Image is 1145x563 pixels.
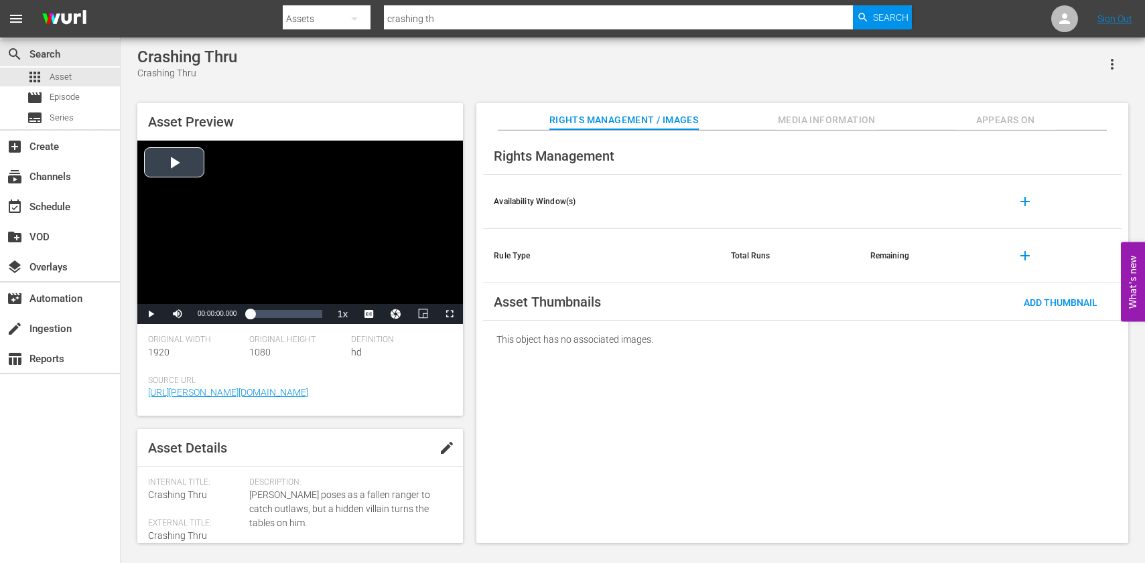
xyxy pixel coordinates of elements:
[148,518,243,529] span: External Title:
[50,90,80,104] span: Episode
[148,335,243,345] span: Original Width
[860,229,998,283] th: Remaining
[494,294,601,310] span: Asset Thumbnails
[494,148,614,164] span: Rights Management
[148,530,207,541] span: Crashing Thru
[148,114,234,130] span: Asset Preview
[7,259,23,275] span: Overlays
[27,69,43,85] span: Asset
[853,5,912,29] button: Search
[137,304,164,324] button: Play
[50,70,72,84] span: Asset
[383,304,409,324] button: Jump To Time
[356,304,383,324] button: Captions
[8,11,24,27] span: menu
[27,90,43,106] span: Episode
[409,304,436,324] button: Picture-in-Picture
[249,347,271,357] span: 1080
[1017,248,1033,264] span: add
[431,432,463,464] button: edit
[1009,240,1041,272] button: add
[483,229,720,283] th: Rule Type
[777,112,877,129] span: Media Information
[7,46,23,62] span: Search
[148,477,243,488] span: Internal Title:
[137,141,463,324] div: Video Player
[249,335,344,345] span: Original Height
[351,347,362,357] span: hd
[329,304,356,324] button: Playback Rate
[7,351,23,367] span: Reports
[148,387,308,398] a: [URL][PERSON_NAME][DOMAIN_NAME]
[7,139,23,155] span: Create
[164,304,191,324] button: Mute
[7,229,23,245] span: VOD
[198,310,237,317] span: 00:00:00.000
[436,304,463,324] button: Fullscreen
[250,310,322,318] div: Progress Bar
[7,169,23,185] span: Channels
[7,291,23,307] span: Automation
[7,199,23,215] span: Schedule
[1121,242,1145,321] button: Open Feedback Widget
[549,112,698,129] span: Rights Management / Images
[148,440,227,456] span: Asset Details
[148,376,446,386] span: Source Url
[955,112,1056,129] span: Appears On
[1013,297,1108,308] span: Add Thumbnail
[351,335,446,345] span: Definition
[7,321,23,337] span: Ingestion
[137,66,237,80] div: Crashing Thru
[249,477,446,488] span: Description:
[1017,193,1033,210] span: add
[483,321,1122,358] div: This object has no associated images.
[32,3,96,35] img: ans4CAIJ8jUAAAAAAAAAAAAAAAAAAAAAAAAgQb4GAAAAAAAAAAAAAAAAAAAAAAAAJMjXAAAAAAAAAAAAAAAAAAAAAAAAgAT5G...
[1097,13,1132,24] a: Sign Out
[50,111,74,125] span: Series
[27,110,43,126] span: Series
[439,440,455,456] span: edit
[148,489,207,500] span: Crashing Thru
[1009,185,1041,218] button: add
[720,229,860,283] th: Total Runs
[249,488,446,530] span: [PERSON_NAME] poses as a fallen ranger to catch outlaws, but a hidden villain turns the tables on...
[137,48,237,66] div: Crashing Thru
[148,347,170,357] span: 1920
[1013,290,1108,314] button: Add Thumbnail
[873,5,908,29] span: Search
[483,175,720,229] th: Availability Window(s)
